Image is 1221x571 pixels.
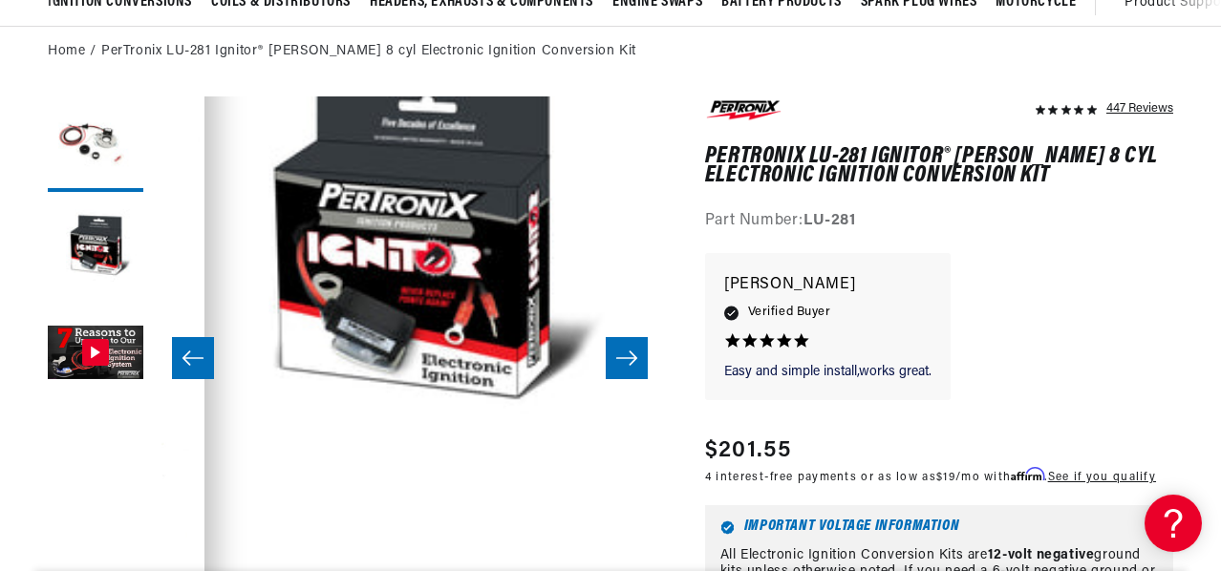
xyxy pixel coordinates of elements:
[1048,472,1156,483] a: See if you qualify - Learn more about Affirm Financing (opens in modal)
[1011,467,1044,481] span: Affirm
[705,434,791,468] span: $201.55
[705,468,1156,486] p: 4 interest-free payments or as low as /mo with .
[48,41,85,62] a: Home
[705,147,1173,186] h1: PerTronix LU-281 Ignitor® [PERSON_NAME] 8 cyl Electronic Ignition Conversion Kit
[803,213,856,228] strong: LU-281
[667,158,1181,447] div: PTX Ignitor 7 Reasons to Convert To Electronic Ignition WS
[936,472,955,483] span: $19
[724,272,932,299] p: [PERSON_NAME]
[1106,96,1173,119] div: 447 Reviews
[748,302,830,323] span: Verified Buyer
[48,41,1173,62] nav: breadcrumbs
[720,520,1158,535] h6: Important Voltage Information
[705,209,1173,234] div: Part Number:
[606,337,648,379] button: Slide right
[172,337,214,379] button: Slide left
[101,41,636,62] a: PerTronix LU-281 Ignitor® [PERSON_NAME] 8 cyl Electronic Ignition Conversion Kit
[988,548,1095,562] strong: 12-volt negative
[724,363,932,382] p: Easy and simple install,works great.
[48,96,143,192] button: Load image 1 in gallery view
[48,201,143,297] button: Load image 2 in gallery view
